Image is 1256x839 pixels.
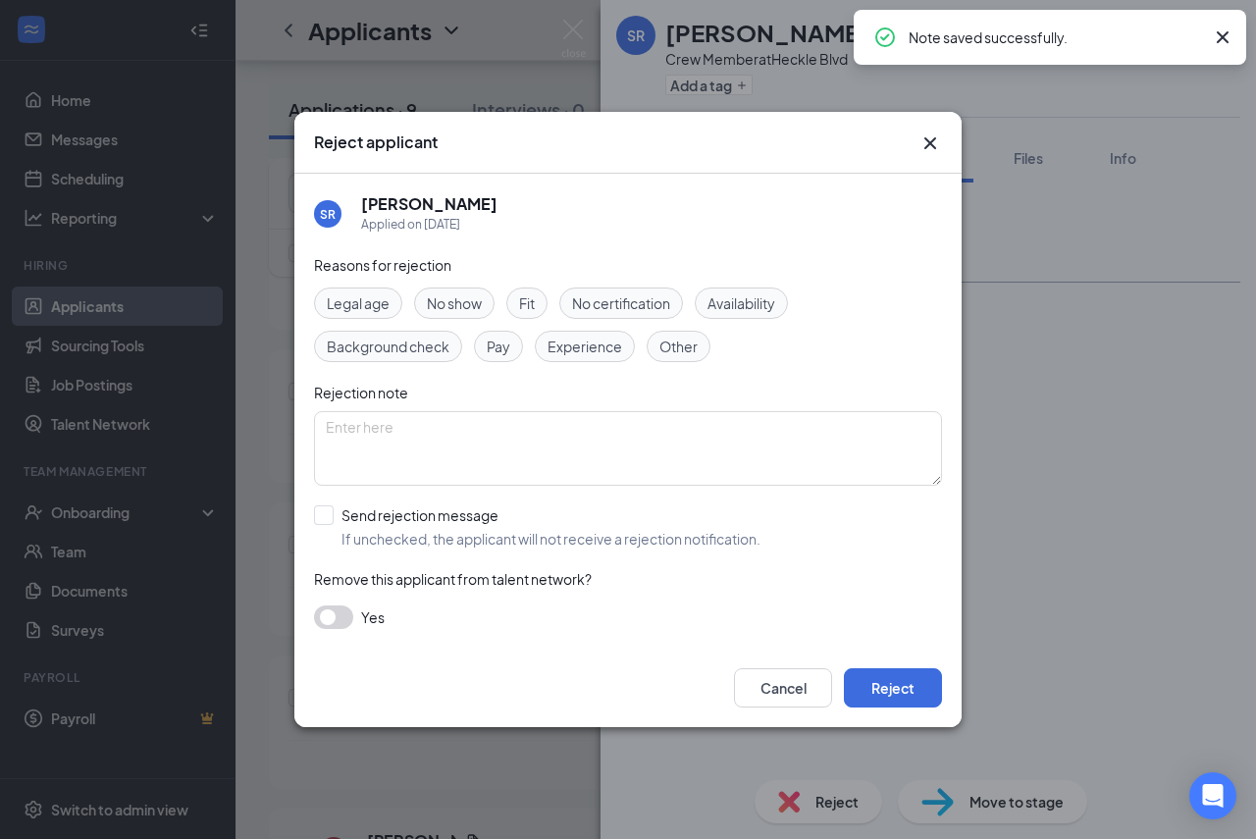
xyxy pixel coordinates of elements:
[659,336,698,357] span: Other
[361,193,497,215] h5: [PERSON_NAME]
[844,668,942,708] button: Reject
[361,215,497,235] div: Applied on [DATE]
[487,336,510,357] span: Pay
[548,336,622,357] span: Experience
[873,26,897,49] svg: CheckmarkCircle
[707,292,775,314] span: Availability
[1189,772,1236,819] div: Open Intercom Messenger
[918,131,942,155] svg: Cross
[918,131,942,155] button: Close
[314,256,451,274] span: Reasons for rejection
[1211,26,1234,49] svg: Cross
[361,605,385,629] span: Yes
[314,384,408,401] span: Rejection note
[909,26,1203,49] div: Note saved successfully.
[519,292,535,314] span: Fit
[734,668,832,708] button: Cancel
[327,336,449,357] span: Background check
[314,131,438,153] h3: Reject applicant
[320,206,336,223] div: SR
[327,292,390,314] span: Legal age
[427,292,482,314] span: No show
[572,292,670,314] span: No certification
[314,570,592,588] span: Remove this applicant from talent network?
